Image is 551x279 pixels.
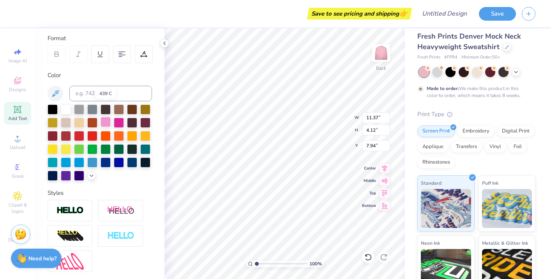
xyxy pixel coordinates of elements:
[417,32,521,51] span: Fresh Prints Denver Mock Neck Heavyweight Sweatshirt
[417,110,535,119] div: Print Type
[421,239,440,247] span: Neon Ink
[376,65,386,72] div: Back
[48,71,152,80] div: Color
[4,202,31,214] span: Clipart & logos
[417,157,455,168] div: Rhinestones
[451,141,482,153] div: Transfers
[12,173,24,179] span: Greek
[417,141,449,153] div: Applique
[9,58,27,64] span: Image AI
[48,189,152,198] div: Styles
[427,85,523,99] div: We make this product in this color to order, which means it takes 8 weeks.
[416,6,473,21] input: Untitled Design
[497,125,535,137] div: Digital Print
[57,230,84,242] img: 3d Illusion
[362,191,376,196] span: Top
[482,189,532,228] img: Puff Ink
[57,253,84,270] img: Free Distort
[482,239,528,247] span: Metallic & Glitter Ink
[48,34,153,43] div: Format
[28,255,57,262] strong: Need help?
[57,206,84,215] img: Stroke
[309,8,410,19] div: Save to see pricing and shipping
[444,54,457,61] span: # FP94
[362,166,376,171] span: Center
[95,88,116,99] div: 439 C
[399,9,408,18] span: 👉
[509,141,527,153] div: Foil
[373,45,389,61] img: Back
[69,86,152,101] input: e.g. 7428 c
[362,203,376,208] span: Bottom
[9,87,26,93] span: Designs
[479,7,516,21] button: Save
[417,54,440,61] span: Fresh Prints
[10,144,25,150] span: Upload
[8,237,27,243] span: Decorate
[427,85,459,92] strong: Made to order:
[461,54,500,61] span: Minimum Order: 50 +
[8,115,27,122] span: Add Text
[421,179,442,187] span: Standard
[309,260,322,267] span: 100 %
[107,206,134,215] img: Shadow
[107,231,134,240] img: Negative Space
[417,125,455,137] div: Screen Print
[457,125,494,137] div: Embroidery
[484,141,506,153] div: Vinyl
[482,179,498,187] span: Puff Ink
[421,189,471,228] img: Standard
[362,178,376,184] span: Middle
